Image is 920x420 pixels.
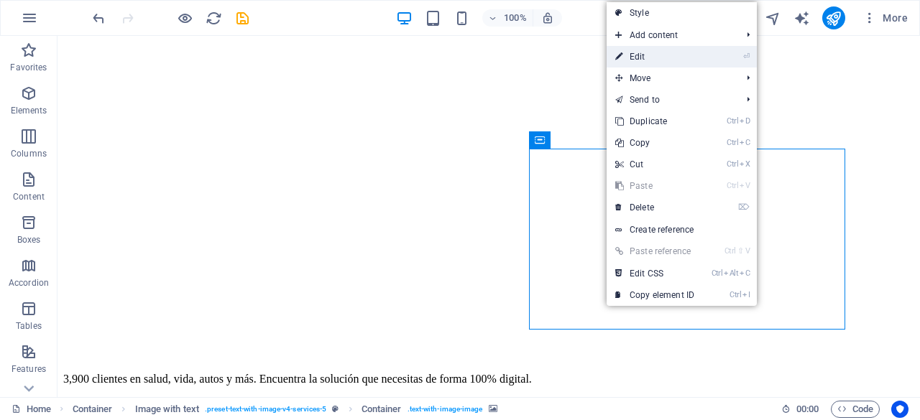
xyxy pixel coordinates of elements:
p: Accordion [9,277,49,289]
p: Columns [11,148,47,159]
span: Click to select. Double-click to edit [135,401,199,418]
span: . preset-text-with-image-v4-services-5 [205,401,326,418]
a: Send to [607,89,735,111]
a: ⏎Edit [607,46,703,67]
a: ⌦Delete [607,197,703,218]
button: reload [205,9,222,27]
p: Favorites [10,62,47,73]
i: This element is a customizable preset [332,405,339,413]
span: Add content [607,24,735,46]
button: navigator [765,9,782,27]
p: Tables [16,320,42,332]
i: Ctrl [724,246,736,256]
i: Ctrl [727,138,738,147]
span: Move [607,67,735,89]
p: Features [11,363,46,375]
span: Click to select. Double-click to edit [362,401,402,418]
i: Ctrl [727,116,738,126]
i: AI Writer [793,10,810,27]
i: On resize automatically adjust zoom level to fit chosen device. [541,11,554,24]
i: X [740,159,750,169]
i: Reload page [206,10,222,27]
i: Alt [724,269,738,278]
button: text_generator [793,9,811,27]
span: . text-with-image-image [408,401,483,418]
button: publish [822,6,845,29]
i: C [740,269,750,278]
i: Ctrl [727,159,738,169]
i: C [740,138,750,147]
h6: 100% [504,9,527,27]
span: Click to select. Double-click to edit [73,401,113,418]
nav: breadcrumb [73,401,497,418]
i: ⇧ [737,246,744,256]
a: CtrlAltCEdit CSS [607,263,703,284]
i: Ctrl [730,290,741,299]
button: 100% [482,9,533,27]
button: Code [831,401,880,418]
i: V [740,181,750,190]
i: Ctrl [727,181,738,190]
a: Style [607,2,757,24]
h6: Session time [781,401,819,418]
i: This element contains a background [489,405,497,413]
i: Save (Ctrl+S) [234,10,251,27]
a: Click to cancel selection. Double-click to open Pages [11,401,51,418]
button: undo [90,9,107,27]
button: Usercentrics [891,401,908,418]
a: Create reference [607,219,757,241]
a: CtrlICopy element ID [607,284,703,306]
i: D [740,116,750,126]
i: Undo: Change margin (Ctrl+Z) [91,10,107,27]
i: I [742,290,750,299]
a: CtrlXCut [607,154,703,175]
p: Boxes [17,234,41,246]
span: More [862,11,908,25]
a: Ctrl⇧VPaste reference [607,241,703,262]
p: Content [13,191,45,202]
a: CtrlVPaste [607,175,703,197]
p: Elements [11,105,47,116]
i: ⌦ [738,202,750,212]
span: 00 00 [796,401,819,418]
i: Navigator [765,10,781,27]
a: CtrlCCopy [607,132,703,154]
i: Ctrl [712,269,723,278]
span: : [806,403,809,414]
i: V [745,246,750,256]
button: save [234,9,251,27]
button: Click here to leave preview mode and continue editing [176,9,193,27]
span: Code [837,401,873,418]
i: ⏎ [743,52,750,61]
button: More [857,6,914,29]
a: CtrlDDuplicate [607,111,703,132]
